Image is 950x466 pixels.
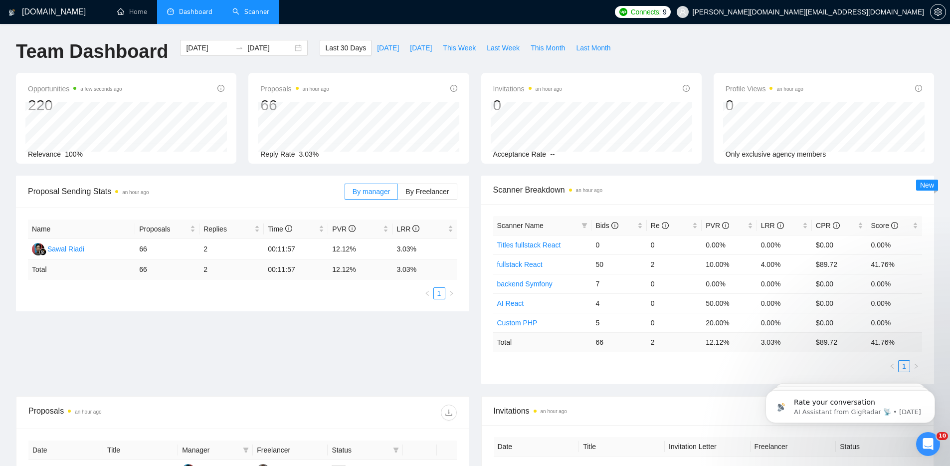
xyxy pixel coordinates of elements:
td: 12.12 % [328,260,392,279]
th: Date [494,437,579,457]
iframe: Intercom notifications message [751,369,950,439]
span: info-circle [683,85,690,92]
button: download [441,405,457,421]
button: right [445,287,457,299]
td: 41.76 % [867,332,922,352]
th: Title [103,441,178,460]
td: 10.00% [702,254,757,274]
li: Next Page [445,287,457,299]
span: PVR [706,222,729,230]
span: -- [550,150,555,158]
button: Last Month [570,40,616,56]
div: Proposals [28,405,242,421]
th: Status [836,437,922,457]
td: 66 [135,260,199,279]
span: [DATE] [410,42,432,53]
li: Previous Page [421,287,433,299]
span: Last 30 Days [325,42,366,53]
a: 1 [434,288,445,299]
iframe: Intercom live chat [916,432,940,456]
span: Status [332,445,388,456]
button: setting [930,4,946,20]
td: 0.00% [867,235,922,254]
a: searchScanner [232,7,269,16]
span: Connects: [631,6,661,17]
button: left [886,360,898,372]
th: Name [28,220,135,239]
a: backend Symfony [497,280,553,288]
span: filter [243,447,249,453]
span: Scanner Name [497,222,544,230]
span: info-circle [285,225,292,232]
th: Freelancer [253,441,328,460]
span: Profile Views [726,83,803,95]
li: Previous Page [886,360,898,372]
span: right [448,290,454,296]
td: 4.00% [757,254,812,274]
span: By manager [353,188,390,196]
td: 0.00% [867,293,922,313]
td: 0 [647,313,702,332]
span: 3.03% [299,150,319,158]
td: 3.03 % [392,260,457,279]
span: filter [393,447,399,453]
span: PVR [332,225,356,233]
img: gigradar-bm.png [39,248,46,255]
span: Only exclusive agency members [726,150,826,158]
th: Date [28,441,103,460]
button: Last 30 Days [320,40,372,56]
time: an hour ago [122,190,149,195]
span: LRR [761,222,784,230]
span: info-circle [412,225,419,232]
span: left [424,290,430,296]
td: 00:11:57 [264,260,328,279]
img: upwork-logo.png [619,8,627,16]
span: info-circle [349,225,356,232]
span: user [679,8,686,15]
th: Freelancer [751,437,836,457]
time: an hour ago [576,188,602,193]
td: 3.03% [392,239,457,260]
button: This Month [525,40,570,56]
span: info-circle [450,85,457,92]
h1: Team Dashboard [16,40,168,63]
a: fullstack React [497,260,543,268]
time: an hour ago [303,86,329,92]
span: left [889,363,895,369]
td: 5 [591,313,646,332]
time: a few seconds ago [80,86,122,92]
span: Acceptance Rate [493,150,547,158]
td: 2 [647,254,702,274]
td: 12.12% [328,239,392,260]
td: 66 [135,239,199,260]
td: 2 [199,239,264,260]
button: This Week [437,40,481,56]
td: $0.00 [812,313,867,332]
span: Proposal Sending Stats [28,185,345,198]
li: 1 [898,360,910,372]
span: Last Month [576,42,610,53]
span: LRR [396,225,419,233]
a: SRSawal Riadi [32,244,84,252]
span: Score [871,222,898,230]
span: Proposals [260,83,329,95]
span: filter [391,443,401,458]
td: 0.00% [867,274,922,293]
span: This Week [443,42,476,53]
td: 66 [591,332,646,352]
td: 2 [199,260,264,279]
time: an hour ago [541,409,567,414]
button: [DATE] [372,40,404,56]
span: Invitations [494,405,922,417]
span: This Month [531,42,565,53]
span: info-circle [777,222,784,229]
div: Sawal Riadi [47,243,84,254]
span: swap-right [235,44,243,52]
td: 50 [591,254,646,274]
span: Dashboard [179,7,212,16]
td: 00:11:57 [264,239,328,260]
span: info-circle [722,222,729,229]
td: 0.00% [757,313,812,332]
